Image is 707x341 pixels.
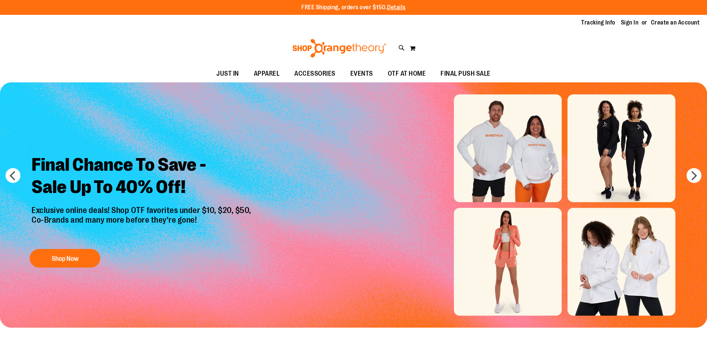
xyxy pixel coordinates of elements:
button: prev [6,168,20,183]
a: Final Chance To Save -Sale Up To 40% Off! Exclusive online deals! Shop OTF favorites under $10, $... [26,148,259,272]
img: Shop Orangetheory [291,39,387,58]
button: next [687,168,701,183]
span: FINAL PUSH SALE [441,65,491,82]
span: JUST IN [216,65,239,82]
p: Exclusive online deals! Shop OTF favorites under $10, $20, $50, Co-Brands and many more before th... [26,206,259,242]
a: Sign In [621,19,639,27]
a: Tracking Info [581,19,615,27]
span: EVENTS [350,65,373,82]
span: ACCESSORIES [294,65,336,82]
a: Create an Account [651,19,700,27]
button: Shop Now [30,249,100,268]
span: APPAREL [254,65,280,82]
a: Details [387,4,406,11]
span: OTF AT HOME [388,65,426,82]
p: FREE Shipping, orders over $150. [301,3,406,12]
h2: Final Chance To Save - Sale Up To 40% Off! [26,148,259,206]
